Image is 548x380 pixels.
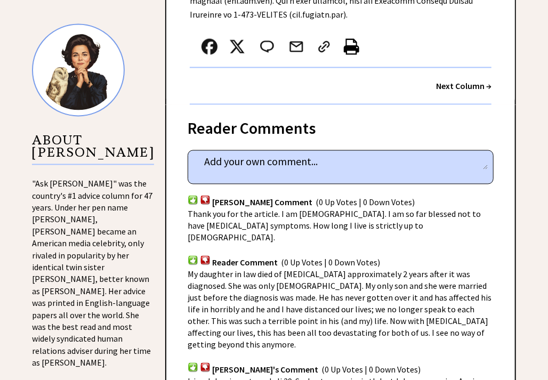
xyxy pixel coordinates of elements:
img: mail.png [288,39,304,55]
div: Reader Comments [188,117,494,134]
img: message_round%202.png [258,39,276,55]
span: Thank you for the article. I am [DEMOGRAPHIC_DATA]. I am so far blessed not to have [MEDICAL_DATA... [188,209,481,243]
img: votdown.png [200,255,211,265]
img: votup.png [188,255,198,265]
img: votup.png [188,362,198,373]
span: My daughter in law died of [MEDICAL_DATA] approximately 2 years after it was diagnosed. She was o... [188,269,491,350]
a: Next Column → [436,81,491,92]
img: link_02.png [316,39,332,55]
span: (0 Up Votes | 0 Down Votes) [281,257,380,268]
img: printer%20icon.png [344,39,359,55]
img: Ann8%20v2%20small.png [32,24,125,117]
span: (0 Up Votes | 0 Down Votes) [316,197,415,207]
img: votup.png [188,195,198,205]
img: votdown.png [200,195,211,205]
span: (0 Up Votes | 0 Down Votes) [321,364,421,375]
span: [PERSON_NAME] Comment [212,197,312,207]
span: [PERSON_NAME]'s Comment [212,364,318,375]
img: facebook.png [202,39,217,55]
span: Reader Comment [212,257,278,268]
img: x_small.png [229,39,245,55]
img: votdown.png [200,362,211,373]
p: ABOUT [PERSON_NAME] [32,135,154,165]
